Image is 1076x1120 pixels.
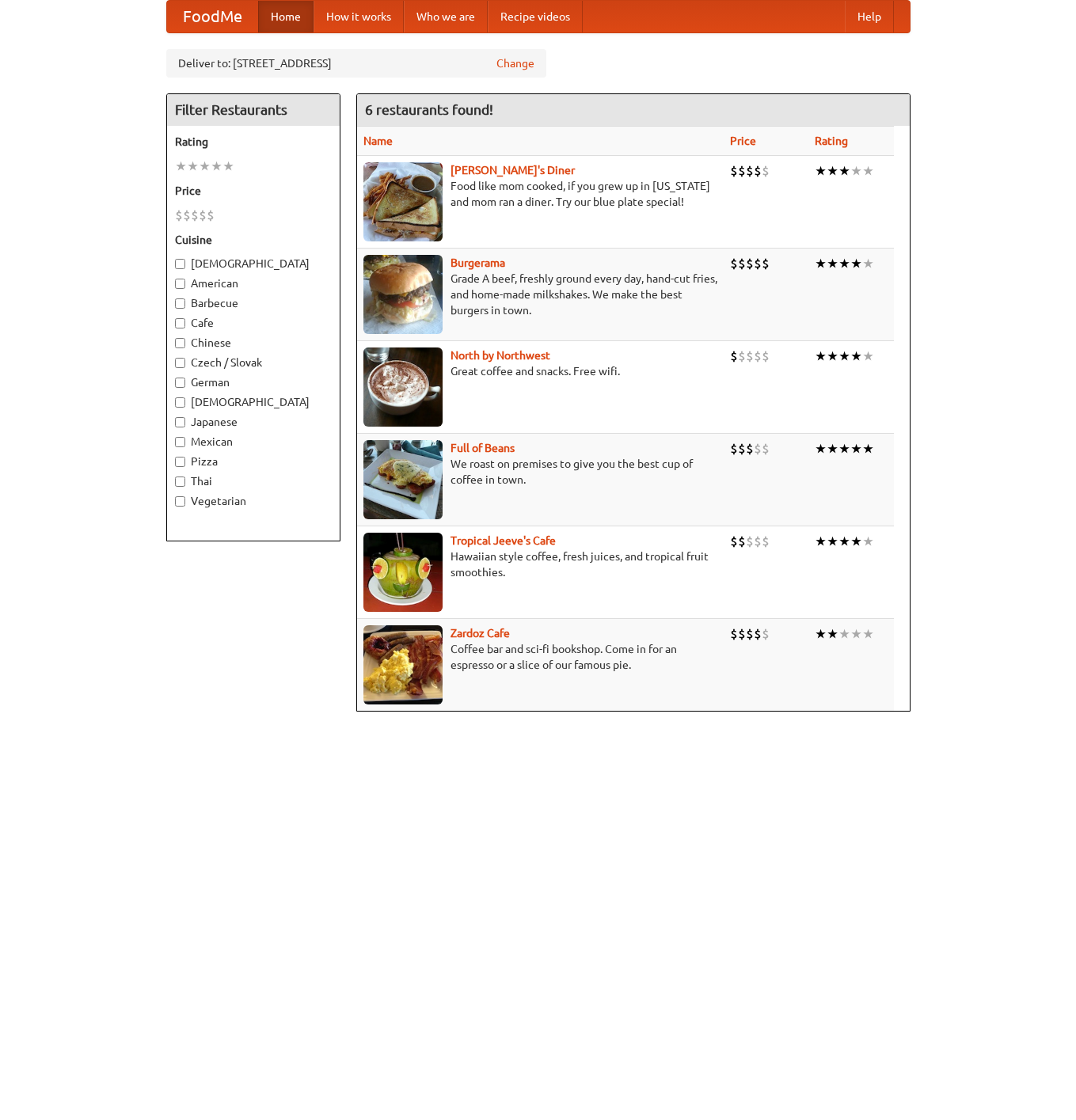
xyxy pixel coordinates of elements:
[754,440,762,457] li: $
[175,335,332,351] label: Chinese
[363,178,717,210] p: Food like mom cooked, if you grew up in [US_STATE] and mom ran a diner. Try our blue plate special!
[175,473,332,489] label: Thai
[488,1,583,32] a: Recipe videos
[762,533,770,550] li: $
[451,442,515,454] a: Full of Beans
[175,259,185,269] input: [DEMOGRAPHIC_DATA]
[175,358,185,368] input: Czech / Slovak
[175,338,185,348] input: Chinese
[827,347,838,365] li: ★
[404,1,488,32] a: Who we are
[175,437,185,447] input: Mexican
[746,162,754,180] li: $
[746,625,754,643] li: $
[850,162,862,180] li: ★
[363,456,717,488] p: We roast on premises to give you the best cup of coffee in town.
[815,255,827,272] li: ★
[187,158,199,175] li: ★
[850,255,862,272] li: ★
[363,347,443,427] img: north.jpg
[314,1,404,32] a: How it works
[365,102,493,117] ng-pluralize: 6 restaurants found!
[738,440,746,457] li: $
[838,347,850,365] li: ★
[815,625,827,643] li: ★
[175,315,332,331] label: Cafe
[451,164,575,177] a: [PERSON_NAME]'s Diner
[730,533,738,550] li: $
[838,533,850,550] li: ★
[191,207,199,224] li: $
[738,625,746,643] li: $
[451,534,556,547] a: Tropical Jeeve's Cafe
[815,162,827,180] li: ★
[207,207,215,224] li: $
[862,162,874,180] li: ★
[754,347,762,365] li: $
[762,440,770,457] li: $
[746,533,754,550] li: $
[730,440,738,457] li: $
[451,349,550,362] a: North by Northwest
[862,625,874,643] li: ★
[175,414,332,430] label: Japanese
[827,162,838,180] li: ★
[746,255,754,272] li: $
[451,627,510,640] a: Zardoz Cafe
[850,347,862,365] li: ★
[496,55,534,71] a: Change
[363,440,443,519] img: beans.jpg
[827,440,838,457] li: ★
[363,255,443,334] img: burgerama.jpg
[838,255,850,272] li: ★
[862,533,874,550] li: ★
[862,440,874,457] li: ★
[730,162,738,180] li: $
[175,496,185,507] input: Vegetarian
[363,363,717,379] p: Great coffee and snacks. Free wifi.
[754,162,762,180] li: $
[738,162,746,180] li: $
[363,162,443,241] img: sallys.jpg
[211,158,222,175] li: ★
[175,454,332,469] label: Pizza
[175,295,332,311] label: Barbecue
[451,256,505,269] a: Burgerama
[754,533,762,550] li: $
[363,271,717,318] p: Grade A beef, freshly ground every day, hand-cut fries, and home-made milkshakes. We make the bes...
[862,255,874,272] li: ★
[175,298,185,309] input: Barbecue
[175,374,332,390] label: German
[815,533,827,550] li: ★
[762,625,770,643] li: $
[167,94,340,126] h4: Filter Restaurants
[730,625,738,643] li: $
[199,207,207,224] li: $
[838,162,850,180] li: ★
[199,158,211,175] li: ★
[762,255,770,272] li: $
[175,378,185,388] input: German
[827,255,838,272] li: ★
[258,1,314,32] a: Home
[738,347,746,365] li: $
[175,134,332,150] h5: Rating
[754,255,762,272] li: $
[845,1,894,32] a: Help
[738,533,746,550] li: $
[175,493,332,509] label: Vegetarian
[363,641,717,673] p: Coffee bar and sci-fi bookshop. Come in for an espresso or a slice of our famous pie.
[850,625,862,643] li: ★
[175,397,185,408] input: [DEMOGRAPHIC_DATA]
[175,476,185,487] input: Thai
[730,255,738,272] li: $
[175,394,332,410] label: [DEMOGRAPHIC_DATA]
[175,275,332,291] label: American
[815,135,848,147] a: Rating
[175,279,185,289] input: American
[175,434,332,450] label: Mexican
